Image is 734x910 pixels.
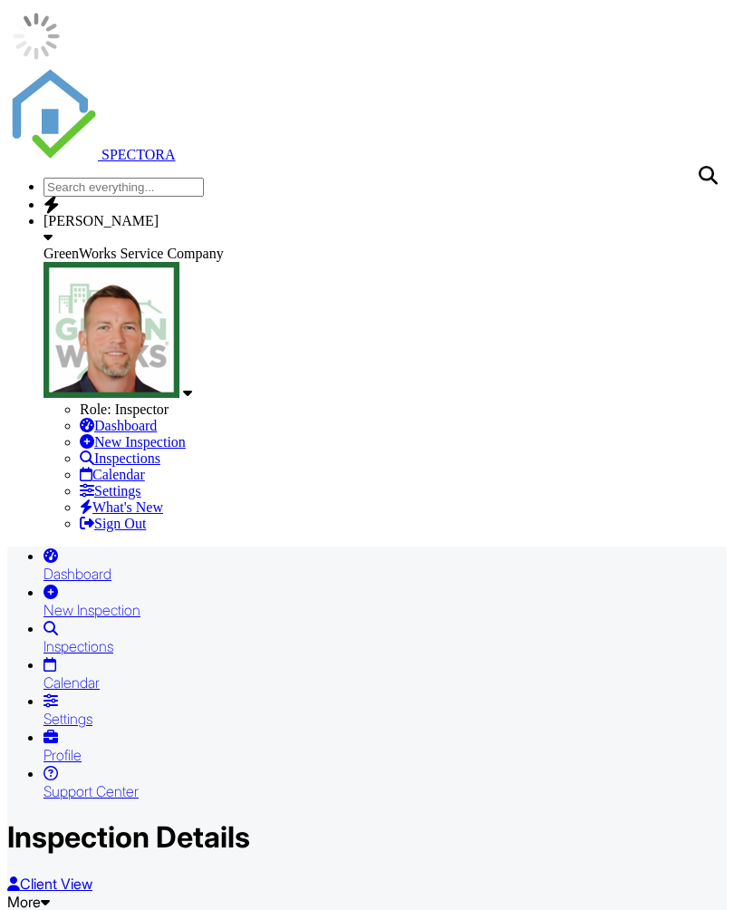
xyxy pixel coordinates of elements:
[43,764,727,800] a: Support Center
[43,547,727,583] a: Dashboard
[7,875,727,893] a: Client View
[7,69,98,160] img: The Best Home Inspection Software - Spectora
[43,710,727,728] div: Settings
[43,673,727,692] div: Calendar
[43,178,204,197] input: Search everything...
[43,262,179,398] img: mark_harrison_cpi_dfw.png
[43,601,727,619] div: New Inspection
[7,7,65,65] img: loading-93afd81d04378562ca97960a6d0abf470c8f8241ccf6a1b4da771bf876922d1b.gif
[43,692,727,728] a: Settings
[43,655,727,692] a: Calendar
[43,782,727,800] div: Support Center
[80,483,141,499] a: Settings
[43,637,727,655] div: Inspections
[80,402,169,417] span: Role: Inspector
[80,450,160,466] a: Inspections
[101,147,176,162] span: SPECTORA
[7,819,727,855] h1: Inspection Details
[43,619,727,655] a: Inspections
[7,147,176,162] a: SPECTORA
[43,246,727,262] div: GreenWorks Service Company
[80,467,145,482] a: Calendar
[43,213,727,229] div: [PERSON_NAME]
[43,565,727,583] div: Dashboard
[43,583,727,619] a: New Inspection
[43,746,727,764] div: Profile
[43,728,727,764] a: Profile
[80,499,163,515] a: What's New
[80,516,146,531] a: Sign Out
[80,418,157,433] a: Dashboard
[80,434,186,450] a: New Inspection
